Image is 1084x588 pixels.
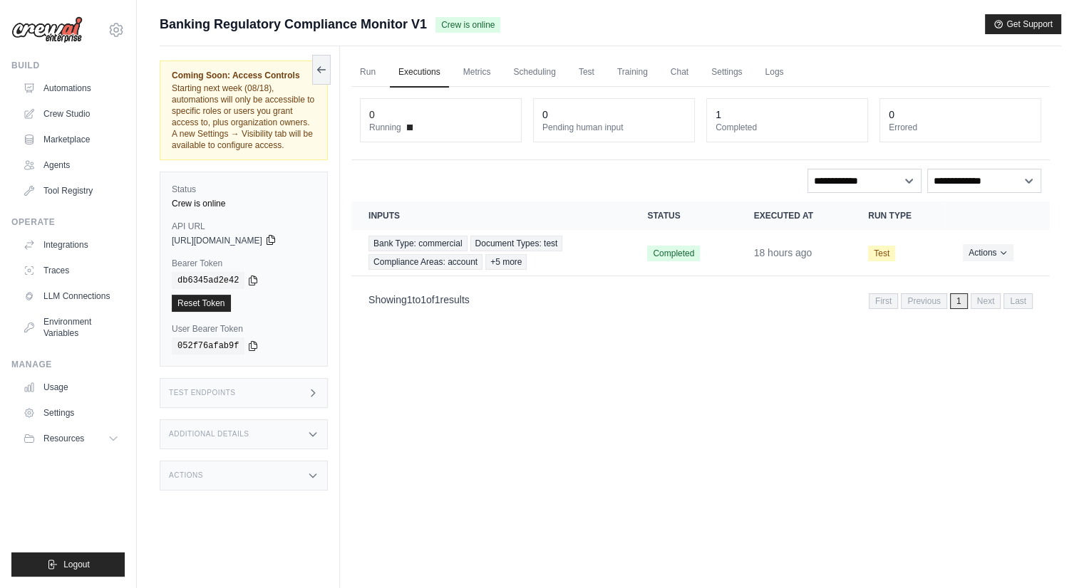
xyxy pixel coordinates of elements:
span: Resources [43,433,84,444]
label: API URL [172,221,316,232]
a: Training [609,58,656,88]
a: Chat [662,58,697,88]
a: LLM Connections [17,285,125,308]
code: db6345ad2e42 [172,272,244,289]
img: Logo [11,16,83,43]
dt: Completed [716,122,859,133]
h3: Test Endpoints [169,389,236,397]
span: Banking Regulatory Compliance Monitor V1 [160,14,427,34]
a: Tool Registry [17,179,125,202]
span: Running [369,122,401,133]
span: [URL][DOMAIN_NAME] [172,235,262,246]
span: 1 [407,294,413,305]
a: Traces [17,259,125,282]
a: Crew Studio [17,103,125,125]
span: +5 more [485,254,527,270]
span: 1 [950,293,968,309]
div: Build [11,60,125,71]
h3: Additional Details [169,430,249,439]
a: Reset Token [172,295,231,312]
span: Starting next week (08/18), automations will only be accessible to specific roles or users you gr... [172,83,314,150]
th: Run Type [851,201,946,230]
span: 1 [420,294,426,305]
a: Run [351,58,384,88]
dt: Pending human input [542,122,686,133]
span: Previous [901,293,947,309]
a: Agents [17,154,125,177]
span: Logout [63,559,90,570]
label: User Bearer Token [172,323,316,335]
div: 0 [542,107,548,122]
div: 0 [889,107,894,122]
div: Crew is online [172,198,316,209]
a: Metrics [455,58,500,88]
nav: Pagination [869,293,1033,309]
button: Actions for execution [963,244,1013,261]
a: Executions [390,58,449,88]
span: Next [971,293,1001,309]
button: Get Support [985,14,1061,34]
span: Bank Type: commercial [368,236,468,251]
label: Status [172,184,316,195]
div: 1 [716,107,721,122]
a: Integrations [17,233,125,256]
a: View execution details for Bank Type [368,236,613,270]
dt: Errored [889,122,1032,133]
code: 052f76afab9f [172,337,244,355]
span: Completed [647,246,700,261]
th: Status [630,201,736,230]
span: Crew is online [435,17,500,33]
a: Marketplace [17,128,125,151]
nav: Pagination [351,282,1050,318]
a: Scheduling [505,58,564,88]
p: Showing to of results [368,293,470,307]
span: Compliance Areas: account [368,254,482,270]
div: 0 [369,107,375,122]
a: Environment Variables [17,310,125,345]
div: Manage [11,359,125,370]
a: Usage [17,376,125,399]
th: Executed at [737,201,852,230]
a: Automations [17,77,125,100]
a: Test [570,58,603,88]
span: Document Types: test [470,236,563,251]
div: Operate [11,216,125,228]
a: Logs [756,58,792,88]
label: Bearer Token [172,258,316,269]
button: Logout [11,552,125,577]
section: Crew executions table [351,201,1050,318]
span: First [869,293,898,309]
a: Settings [17,401,125,424]
a: Settings [703,58,750,88]
span: Test [868,246,895,261]
button: Resources [17,427,125,450]
span: 1 [435,294,440,305]
th: Inputs [351,201,630,230]
span: Last [1003,293,1033,309]
h3: Actions [169,471,203,480]
span: Coming Soon: Access Controls [172,70,316,81]
time: August 15, 2025 at 17:03 PDT [754,247,812,258]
